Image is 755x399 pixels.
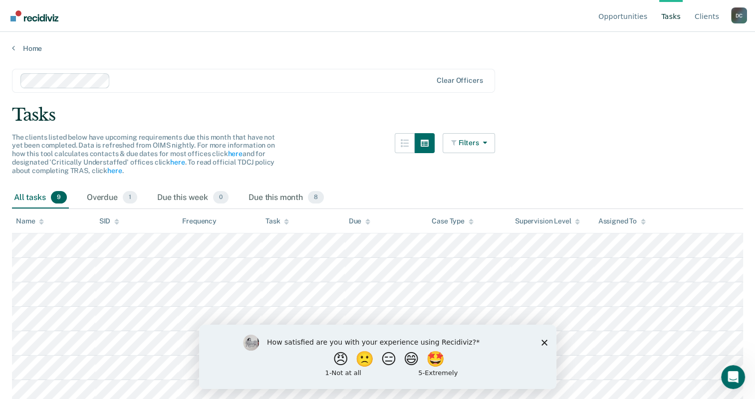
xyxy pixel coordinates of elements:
div: D C [731,7,747,23]
div: All tasks9 [12,187,69,209]
span: 9 [51,191,67,204]
span: 8 [308,191,324,204]
span: The clients listed below have upcoming requirements due this month that have not yet been complet... [12,133,275,175]
iframe: Survey by Kim from Recidiviz [199,325,556,389]
a: here [107,167,122,175]
div: Assigned To [598,217,645,225]
a: Home [12,44,743,53]
div: SID [99,217,120,225]
div: Due [349,217,371,225]
div: Task [265,217,289,225]
div: Clear officers [437,76,483,85]
div: Due this week0 [155,187,231,209]
div: Tasks [12,105,743,125]
div: Name [16,217,44,225]
span: 0 [213,191,229,204]
a: here [228,150,242,158]
div: Frequency [182,217,217,225]
div: Due this month8 [247,187,326,209]
div: Overdue1 [85,187,139,209]
iframe: Intercom live chat [721,365,745,389]
div: Case Type [432,217,474,225]
button: Filters [443,133,496,153]
span: 1 [123,191,137,204]
img: Recidiviz [10,10,58,21]
a: here [170,158,185,166]
button: Profile dropdown button [731,7,747,23]
div: Supervision Level [515,217,580,225]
